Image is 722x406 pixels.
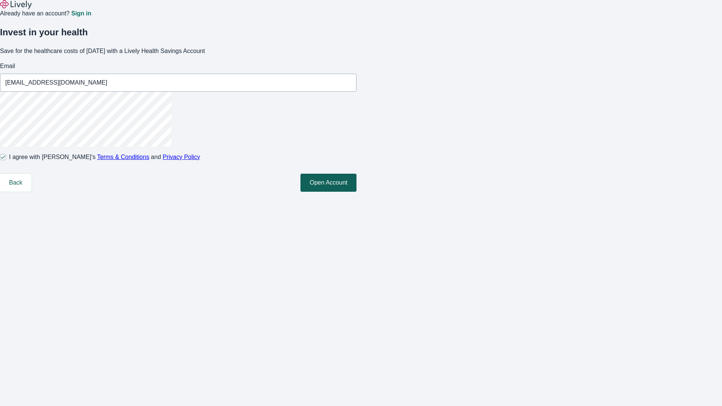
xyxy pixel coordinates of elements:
[300,174,356,192] button: Open Account
[9,153,200,162] span: I agree with [PERSON_NAME]’s and
[71,11,91,17] a: Sign in
[97,154,149,160] a: Terms & Conditions
[163,154,200,160] a: Privacy Policy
